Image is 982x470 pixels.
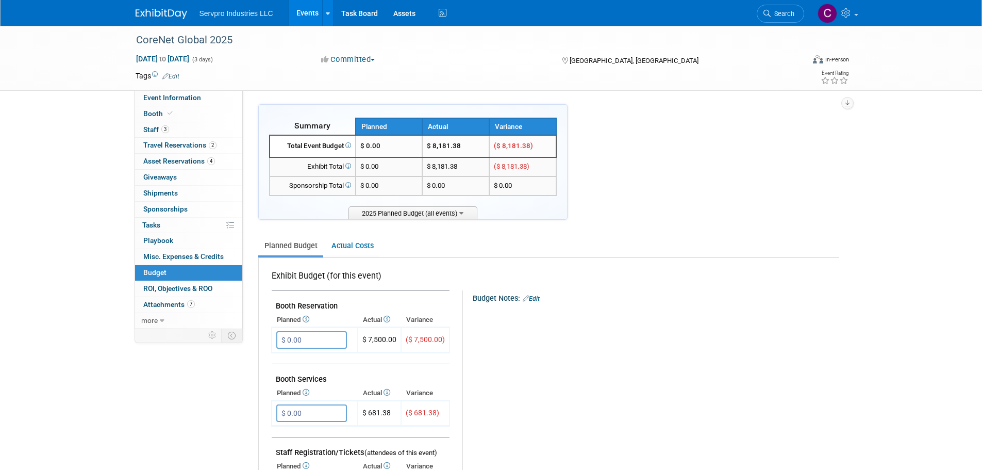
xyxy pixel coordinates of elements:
[272,386,358,400] th: Planned
[272,364,450,386] td: Booth Services
[142,221,160,229] span: Tasks
[135,154,242,169] a: Asset Reservations4
[358,401,401,426] td: $ 681.38
[135,297,242,313] a: Attachments7
[143,300,195,309] span: Attachments
[135,233,242,249] a: Playbook
[825,56,849,63] div: In-Person
[187,300,195,308] span: 7
[168,110,173,116] i: Booth reservation complete
[143,173,177,181] span: Giveaways
[272,291,450,313] td: Booth Reservation
[348,206,477,219] span: 2025 Planned Budget (all events)
[258,236,323,255] a: Planned Budget
[135,122,242,138] a: Staff3
[135,106,242,122] a: Booth
[364,449,437,457] span: (attendees of this event)
[143,189,178,197] span: Shipments
[135,170,242,185] a: Giveaways
[813,55,823,63] img: Format-Inperson.png
[207,157,215,165] span: 4
[162,73,179,80] a: Edit
[204,329,222,342] td: Personalize Event Tab Strip
[570,57,698,64] span: [GEOGRAPHIC_DATA], [GEOGRAPHIC_DATA]
[360,142,380,150] span: $ 0.00
[161,125,169,133] span: 3
[325,236,379,255] a: Actual Costs
[743,54,850,69] div: Event Format
[358,313,401,327] th: Actual
[362,335,396,344] span: $ 7,500.00
[757,5,804,23] a: Search
[294,121,330,131] span: Summary
[143,252,224,261] span: Misc. Expenses & Credits
[406,335,445,344] span: ($ 7,500.00)
[143,284,212,293] span: ROI, Objectives & ROO
[818,4,837,23] img: Chris Chassagneux
[135,90,242,106] a: Event Information
[135,186,242,201] a: Shipments
[199,9,273,18] span: Servpro Industries LLC
[143,236,173,245] span: Playbook
[135,249,242,265] a: Misc. Expenses & Credits
[274,162,351,172] div: Exhibit Total
[136,71,179,81] td: Tags
[360,163,378,170] span: $ 0.00
[489,118,556,135] th: Variance
[494,142,533,150] span: ($ 8,181.38)
[135,138,242,153] a: Travel Reservations2
[401,386,450,400] th: Variance
[143,125,169,134] span: Staff
[494,182,512,189] span: $ 0.00
[821,71,848,76] div: Event Rating
[422,135,489,157] td: $ 8,181.38
[221,329,242,342] td: Toggle Event Tabs
[143,93,201,102] span: Event Information
[132,31,789,50] div: CoreNet Global 2025
[191,56,213,63] span: (3 days)
[406,409,439,417] span: ($ 681.38)
[135,218,242,233] a: Tasks
[158,55,168,63] span: to
[274,181,351,191] div: Sponsorship Total
[401,313,450,327] th: Variance
[136,54,190,63] span: [DATE] [DATE]
[422,118,489,135] th: Actual
[143,141,217,149] span: Travel Reservations
[136,9,187,19] img: ExhibitDay
[356,118,423,135] th: Planned
[135,265,242,281] a: Budget
[422,176,489,196] td: $ 0.00
[141,316,158,325] span: more
[143,205,188,213] span: Sponsorships
[473,290,838,304] div: Budget Notes:
[771,10,794,18] span: Search
[209,141,217,149] span: 2
[272,313,358,327] th: Planned
[360,182,378,189] span: $ 0.00
[272,437,450,460] td: Staff Registration/Tickets
[494,163,529,170] span: ($ 8,181.38)
[143,157,215,165] span: Asset Reservations
[135,281,242,297] a: ROI, Objectives & ROO
[135,313,242,329] a: more
[358,386,401,400] th: Actual
[272,270,445,287] div: Exhibit Budget (for this event)
[143,268,167,277] span: Budget
[523,295,540,302] a: Edit
[274,141,351,151] div: Total Event Budget
[143,109,175,118] span: Booth
[135,202,242,217] a: Sponsorships
[318,54,379,65] button: Committed
[422,157,489,176] td: $ 8,181.38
